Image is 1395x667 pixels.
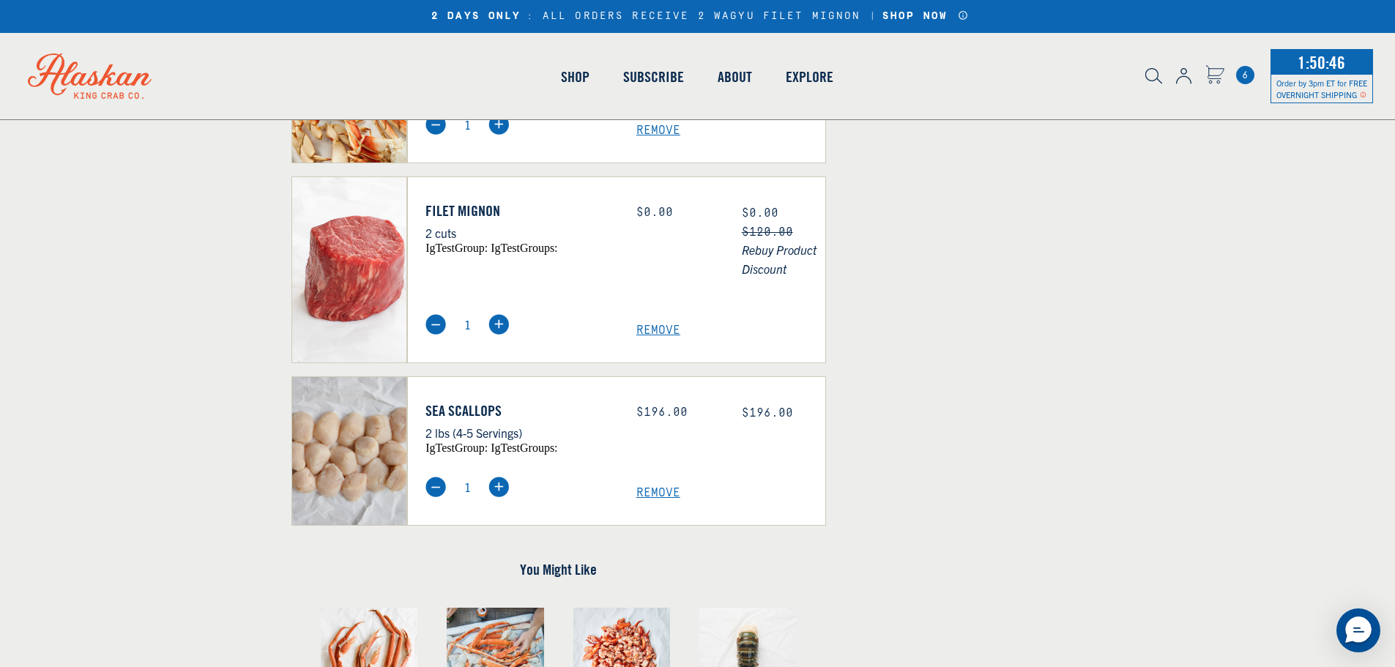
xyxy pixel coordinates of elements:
[292,377,407,525] img: Sea Scallops - 2 lbs (4-5 Servings)
[7,33,172,119] img: Alaskan King Crab Co. logo
[958,10,969,21] a: Announcement Bar Modal
[636,206,720,220] div: $0.00
[769,35,850,119] a: Explore
[491,441,557,454] span: igTestGroups:
[1176,68,1191,84] img: account
[425,114,446,135] img: minus
[1236,66,1254,84] span: 6
[742,240,825,278] span: Rebuy Product Discount
[488,114,509,135] img: plus
[877,10,953,23] a: SHOP NOW
[425,402,614,420] a: Sea Scallops
[1145,68,1162,84] img: search
[742,406,793,420] span: $196.00
[431,10,521,23] strong: 2 DAYS ONLY
[1360,89,1366,100] span: Shipping Notice Icon
[291,561,826,578] h4: You Might Like
[425,202,614,220] a: Filet Mignon
[1276,78,1367,100] span: Order by 3pm ET for FREE OVERNIGHT SHIPPING
[425,441,488,454] span: igTestGroup:
[882,10,948,22] strong: SHOP NOW
[544,35,606,119] a: Shop
[742,206,778,220] span: $0.00
[636,406,720,420] div: $196.00
[1236,66,1254,84] a: Cart
[491,242,557,254] span: igTestGroups:
[636,124,825,138] a: Remove
[1336,608,1380,652] div: Messenger Dummy Widget
[425,223,614,242] p: 2 cuts
[742,226,793,239] s: $120.00
[426,10,969,23] div: : ALL ORDERS RECEIVE 2 WAGYU FILET MIGNON |
[1294,48,1349,77] span: 1:50:46
[1205,65,1224,86] a: Cart
[292,177,407,362] img: Filet Mignon - 2 cuts
[425,314,446,335] img: minus
[488,477,509,497] img: plus
[425,242,488,254] span: igTestGroup:
[701,35,769,119] a: About
[606,35,701,119] a: Subscribe
[636,324,825,338] a: Remove
[636,486,825,500] a: Remove
[425,423,614,442] p: 2 lbs (4-5 Servings)
[488,314,509,335] img: plus
[425,477,446,497] img: minus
